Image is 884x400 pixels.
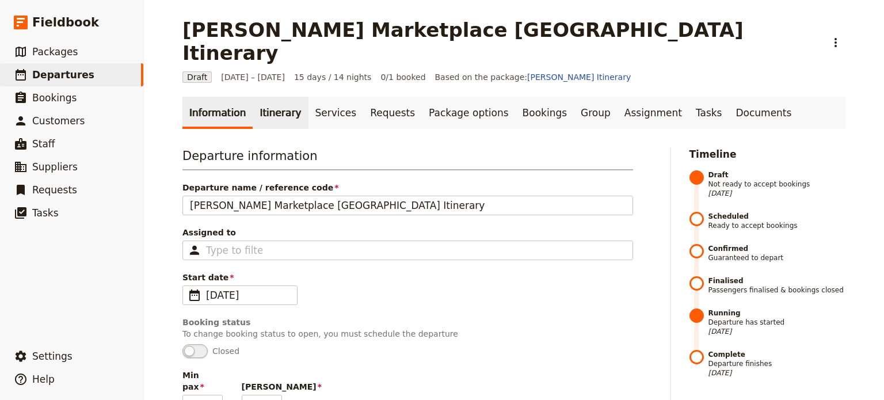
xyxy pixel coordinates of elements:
h1: [PERSON_NAME] Marketplace [GEOGRAPHIC_DATA] Itinerary [182,18,819,64]
a: Assignment [618,97,689,129]
strong: Scheduled [708,212,846,221]
span: 0/1 booked [380,71,425,83]
span: Bookings [32,92,77,104]
span: [DATE] [206,288,290,302]
span: Help [32,374,55,385]
span: Closed [212,345,239,357]
span: Requests [32,184,77,196]
span: [DATE] [708,368,846,378]
span: [DATE] – [DATE] [221,71,285,83]
a: Group [574,97,618,129]
span: [DATE] [708,327,846,336]
p: To change booking status to open, you must schedule the departure [182,328,633,340]
a: Bookings [516,97,574,129]
a: Tasks [689,97,729,129]
span: [PERSON_NAME] [242,381,282,393]
span: Assigned to [182,227,633,238]
a: Package options [422,97,515,129]
strong: Running [708,308,846,318]
span: Fieldbook [32,14,99,31]
span: 15 days / 14 nights [294,71,372,83]
a: [PERSON_NAME] Itinerary [527,73,631,82]
span: Passengers finalised & bookings closed [708,276,846,295]
span: Packages [32,46,78,58]
span: Based on the package: [435,71,631,83]
strong: Finalised [708,276,846,285]
strong: Complete [708,350,846,359]
span: Not ready to accept bookings [708,170,846,198]
strong: Confirmed [708,244,846,253]
a: Services [308,97,364,129]
span: Settings [32,351,73,362]
span: Ready to accept bookings [708,212,846,230]
div: Booking status [182,317,633,328]
strong: Draft [708,170,846,180]
span: Guaranteed to depart [708,244,846,262]
span: ​ [188,288,201,302]
span: Draft [182,71,212,83]
h2: Timeline [689,147,846,161]
span: [DATE] [708,189,846,198]
span: Tasks [32,207,59,219]
h3: Departure information [182,147,633,170]
span: Staff [32,138,55,150]
span: Start date [182,272,633,283]
a: Itinerary [253,97,308,129]
span: Suppliers [32,161,78,173]
span: Customers [32,115,85,127]
span: Departure finishes [708,350,846,378]
button: Actions [826,33,845,52]
span: Departure name / reference code [182,182,633,193]
span: Min pax [182,369,223,393]
a: Information [182,97,253,129]
input: Departure name / reference code [182,196,633,215]
a: Requests [363,97,422,129]
span: Departure has started [708,308,846,336]
input: Assigned to [206,243,262,257]
span: Departures [32,69,94,81]
a: Documents [729,97,798,129]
